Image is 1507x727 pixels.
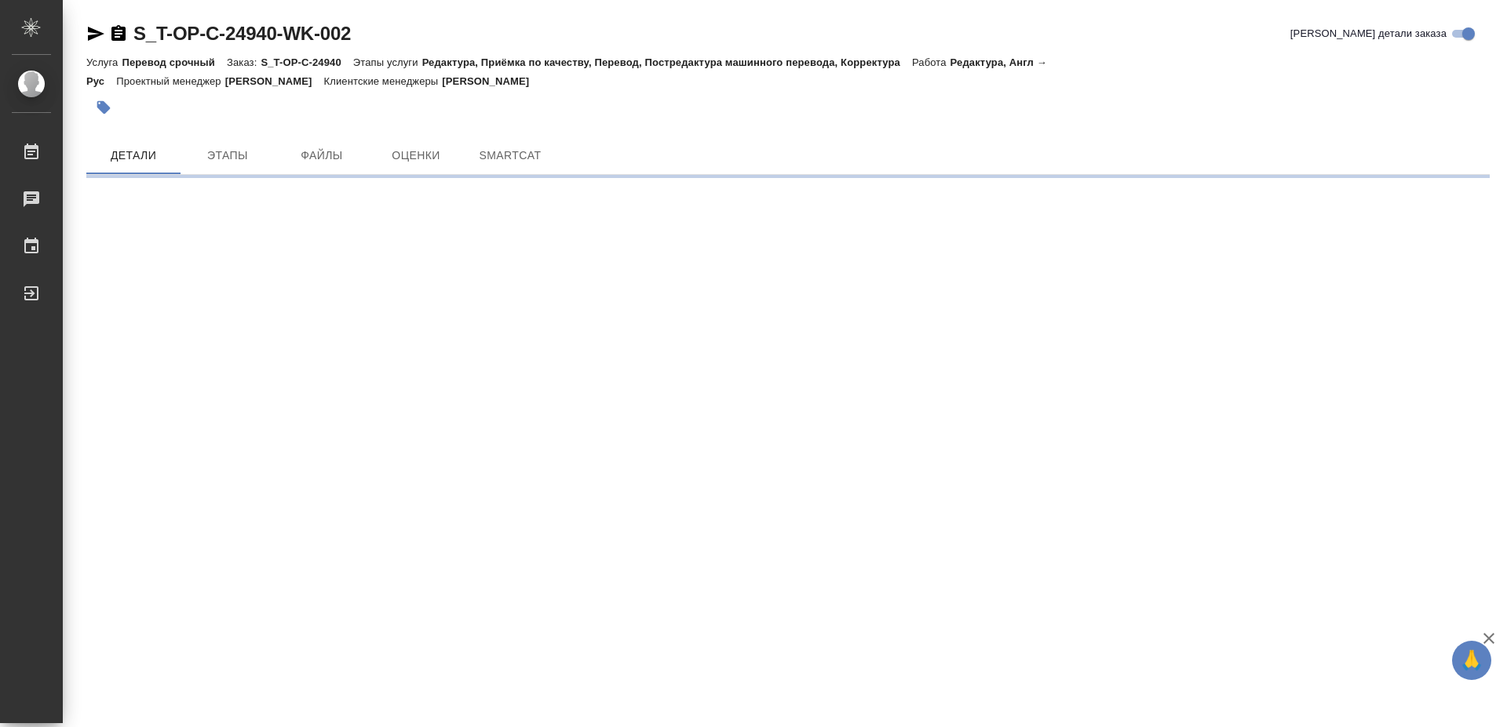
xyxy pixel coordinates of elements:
p: S_T-OP-C-24940 [261,56,352,68]
span: Файлы [284,146,359,165]
span: SmartCat [473,146,548,165]
p: Работа [912,56,951,68]
button: Скопировать ссылку [109,24,128,43]
button: Добавить тэг [86,90,121,125]
span: Этапы [190,146,265,165]
span: [PERSON_NAME] детали заказа [1290,26,1447,42]
p: [PERSON_NAME] [442,75,541,87]
a: S_T-OP-C-24940-WK-002 [133,23,351,44]
button: Скопировать ссылку для ЯМессенджера [86,24,105,43]
p: Проектный менеджер [116,75,224,87]
span: Оценки [378,146,454,165]
p: Перевод срочный [122,56,227,68]
button: 🙏 [1452,641,1491,680]
p: Редактура, Приёмка по качеству, Перевод, Постредактура машинного перевода, Корректура [422,56,912,68]
p: Заказ: [227,56,261,68]
p: Этапы услуги [353,56,422,68]
span: Детали [96,146,171,165]
p: [PERSON_NAME] [225,75,324,87]
p: Услуга [86,56,122,68]
span: 🙏 [1458,644,1485,677]
p: Клиентские менеджеры [324,75,443,87]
